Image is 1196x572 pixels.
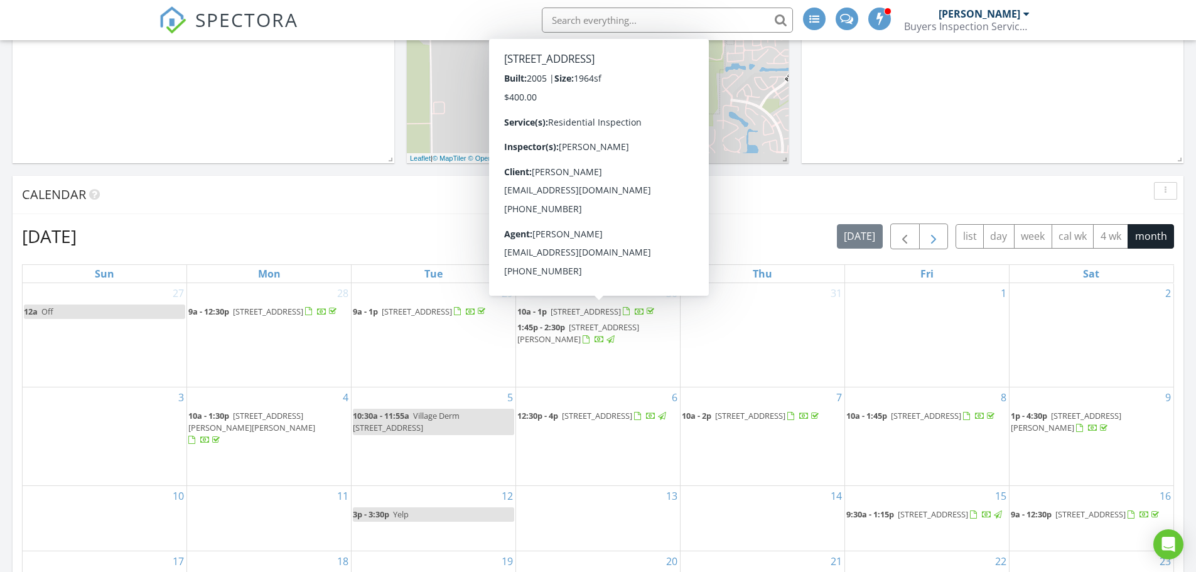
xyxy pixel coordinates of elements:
[1163,387,1173,407] a: Go to August 9, 2025
[837,224,883,249] button: [DATE]
[505,387,515,407] a: Go to August 5, 2025
[1014,224,1052,249] button: week
[517,306,547,317] span: 10a - 1p
[517,306,657,317] a: 10a - 1p [STREET_ADDRESS]
[353,410,409,421] span: 10:30a - 11:55a
[159,6,186,34] img: The Best Home Inspection Software - Spectora
[682,410,711,421] span: 10a - 2p
[188,409,350,448] a: 10a - 1:30p [STREET_ADDRESS][PERSON_NAME][PERSON_NAME]
[422,265,445,283] a: Tuesday
[517,321,639,345] a: 1:45p - 2:30p [STREET_ADDRESS][PERSON_NAME]
[353,410,460,433] span: Village Derm [STREET_ADDRESS]
[669,387,680,407] a: Go to August 6, 2025
[664,283,680,303] a: Go to July 30, 2025
[23,387,187,486] td: Go to August 3, 2025
[24,306,38,317] span: 12a
[1157,551,1173,571] a: Go to August 23, 2025
[939,8,1020,20] div: [PERSON_NAME]
[176,387,186,407] a: Go to August 3, 2025
[682,410,821,421] a: 10a - 2p [STREET_ADDRESS]
[335,283,351,303] a: Go to July 28, 2025
[1011,410,1121,433] span: [STREET_ADDRESS][PERSON_NAME]
[516,283,681,387] td: Go to July 30, 2025
[1080,265,1102,283] a: Saturday
[187,283,352,387] td: Go to July 28, 2025
[170,486,186,506] a: Go to August 10, 2025
[159,17,298,43] a: SPECTORA
[956,224,984,249] button: list
[1011,509,1161,520] a: 9a - 12:30p [STREET_ADDRESS]
[499,283,515,303] a: Go to July 29, 2025
[844,387,1009,486] td: Go to August 8, 2025
[517,410,558,421] span: 12:30p - 4p
[998,283,1009,303] a: Go to August 1, 2025
[517,409,679,424] a: 12:30p - 4p [STREET_ADDRESS]
[1163,283,1173,303] a: Go to August 2, 2025
[998,387,1009,407] a: Go to August 8, 2025
[352,486,516,551] td: Go to August 12, 2025
[1052,224,1094,249] button: cal wk
[664,551,680,571] a: Go to August 20, 2025
[542,8,793,33] input: Search everything...
[517,410,668,421] a: 12:30p - 4p [STREET_ADDRESS]
[562,410,632,421] span: [STREET_ADDRESS]
[993,551,1009,571] a: Go to August 22, 2025
[828,283,844,303] a: Go to July 31, 2025
[433,154,466,162] a: © MapTiler
[919,224,949,249] button: Next month
[898,509,968,520] span: [STREET_ADDRESS]
[682,409,843,424] a: 10a - 2p [STREET_ADDRESS]
[983,224,1015,249] button: day
[828,551,844,571] a: Go to August 21, 2025
[41,306,53,317] span: Off
[170,283,186,303] a: Go to July 27, 2025
[353,305,514,320] a: 9a - 1p [STREET_ADDRESS]
[750,265,775,283] a: Thursday
[844,283,1009,387] td: Go to August 1, 2025
[1011,507,1172,522] a: 9a - 12:30p [STREET_ADDRESS]
[664,486,680,506] a: Go to August 13, 2025
[23,283,187,387] td: Go to July 27, 2025
[1157,486,1173,506] a: Go to August 16, 2025
[846,410,887,421] span: 10a - 1:45p
[407,153,565,164] div: |
[188,410,229,421] span: 10a - 1:30p
[1009,486,1173,551] td: Go to August 16, 2025
[846,409,1008,424] a: 10a - 1:45p [STREET_ADDRESS]
[834,387,844,407] a: Go to August 7, 2025
[256,265,283,283] a: Monday
[680,387,844,486] td: Go to August 7, 2025
[335,551,351,571] a: Go to August 18, 2025
[468,154,562,162] a: © OpenStreetMap contributors
[585,265,611,283] a: Wednesday
[1011,410,1121,433] a: 1p - 4:30p [STREET_ADDRESS][PERSON_NAME]
[516,486,681,551] td: Go to August 13, 2025
[188,410,315,445] a: 10a - 1:30p [STREET_ADDRESS][PERSON_NAME][PERSON_NAME]
[680,486,844,551] td: Go to August 14, 2025
[499,486,515,506] a: Go to August 12, 2025
[715,410,785,421] span: [STREET_ADDRESS]
[1128,224,1174,249] button: month
[517,320,679,347] a: 1:45p - 2:30p [STREET_ADDRESS][PERSON_NAME]
[187,486,352,551] td: Go to August 11, 2025
[993,486,1009,506] a: Go to August 15, 2025
[904,20,1030,33] div: Buyers Inspection Services
[22,224,77,249] h2: [DATE]
[890,224,920,249] button: Previous month
[846,509,1004,520] a: 9:30a - 1:15p [STREET_ADDRESS]
[918,265,936,283] a: Friday
[846,410,997,421] a: 10a - 1:45p [STREET_ADDRESS]
[170,551,186,571] a: Go to August 17, 2025
[680,283,844,387] td: Go to July 31, 2025
[1055,509,1126,520] span: [STREET_ADDRESS]
[188,305,350,320] a: 9a - 12:30p [STREET_ADDRESS]
[335,486,351,506] a: Go to August 11, 2025
[1153,529,1183,559] div: Open Intercom Messenger
[1093,224,1128,249] button: 4 wk
[517,321,639,345] span: [STREET_ADDRESS][PERSON_NAME]
[844,486,1009,551] td: Go to August 15, 2025
[1009,387,1173,486] td: Go to August 9, 2025
[828,486,844,506] a: Go to August 14, 2025
[846,507,1008,522] a: 9:30a - 1:15p [STREET_ADDRESS]
[353,306,378,317] span: 9a - 1p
